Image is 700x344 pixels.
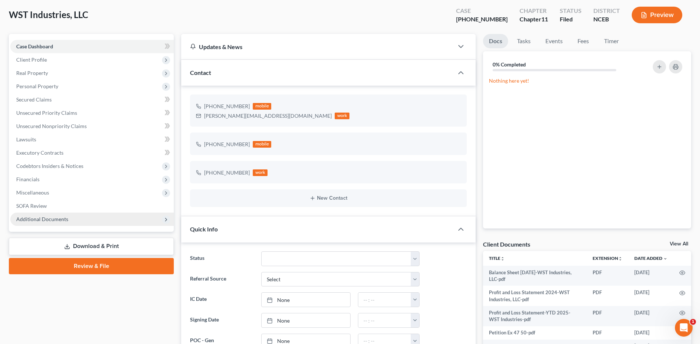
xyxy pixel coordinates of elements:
[16,110,77,116] span: Unsecured Priority Claims
[10,93,174,106] a: Secured Claims
[10,146,174,159] a: Executory Contracts
[541,16,548,23] span: 11
[663,257,668,261] i: expand_more
[16,189,49,196] span: Miscellaneous
[16,70,48,76] span: Real Property
[483,306,587,326] td: Profit and Loss Statement-YTD 2025-WST Industries-pdf
[587,266,628,286] td: PDF
[628,266,673,286] td: [DATE]
[253,169,268,176] div: work
[489,77,685,85] p: Nothing here yet!
[10,199,174,213] a: SOFA Review
[560,15,582,24] div: Filed
[587,286,628,306] td: PDF
[16,149,63,156] span: Executory Contracts
[16,216,68,222] span: Additional Documents
[253,141,271,148] div: mobile
[675,319,693,337] iframe: Intercom live chat
[634,255,668,261] a: Date Added expand_more
[493,61,526,68] strong: 0% Completed
[358,293,411,307] input: -- : --
[186,313,257,328] label: Signing Date
[204,103,250,110] div: [PHONE_NUMBER]
[483,34,508,48] a: Docs
[511,34,537,48] a: Tasks
[10,120,174,133] a: Unsecured Nonpriority Claims
[598,34,625,48] a: Timer
[262,293,350,307] a: None
[16,123,87,129] span: Unsecured Nonpriority Claims
[196,195,461,201] button: New Contact
[593,15,620,24] div: NCEB
[9,258,174,274] a: Review & File
[500,257,505,261] i: unfold_more
[483,266,587,286] td: Balance Sheet [DATE]-WST Industries, LLC-pdf
[16,96,52,103] span: Secured Claims
[16,176,39,182] span: Financials
[186,272,257,287] label: Referral Source
[628,286,673,306] td: [DATE]
[572,34,595,48] a: Fees
[16,83,58,89] span: Personal Property
[190,226,218,233] span: Quick Info
[520,15,548,24] div: Chapter
[587,326,628,340] td: PDF
[489,255,505,261] a: Titleunfold_more
[190,69,211,76] span: Contact
[593,255,623,261] a: Extensionunfold_more
[483,286,587,306] td: Profit and Loss Statement 2024-WST Industries, LLC-pdf
[204,169,250,176] div: [PHONE_NUMBER]
[10,106,174,120] a: Unsecured Priority Claims
[186,292,257,307] label: IC Date
[520,7,548,15] div: Chapter
[593,7,620,15] div: District
[10,40,174,53] a: Case Dashboard
[186,251,257,266] label: Status
[560,7,582,15] div: Status
[456,7,508,15] div: Case
[456,15,508,24] div: [PHONE_NUMBER]
[539,34,569,48] a: Events
[204,112,332,120] div: [PERSON_NAME][EMAIL_ADDRESS][DOMAIN_NAME]
[16,163,83,169] span: Codebtors Insiders & Notices
[587,306,628,326] td: PDF
[190,43,445,51] div: Updates & News
[690,319,696,325] span: 1
[204,141,250,148] div: [PHONE_NUMBER]
[358,313,411,327] input: -- : --
[9,9,88,20] span: WST Industries, LLC
[483,326,587,340] td: Petition Ex 47 50-pdf
[16,203,47,209] span: SOFA Review
[9,238,174,255] a: Download & Print
[16,56,47,63] span: Client Profile
[628,306,673,326] td: [DATE]
[262,313,350,327] a: None
[335,113,349,119] div: work
[10,133,174,146] a: Lawsuits
[618,257,623,261] i: unfold_more
[16,43,53,49] span: Case Dashboard
[16,136,36,142] span: Lawsuits
[628,326,673,340] td: [DATE]
[670,241,688,247] a: View All
[483,240,530,248] div: Client Documents
[253,103,271,110] div: mobile
[632,7,682,23] button: Preview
